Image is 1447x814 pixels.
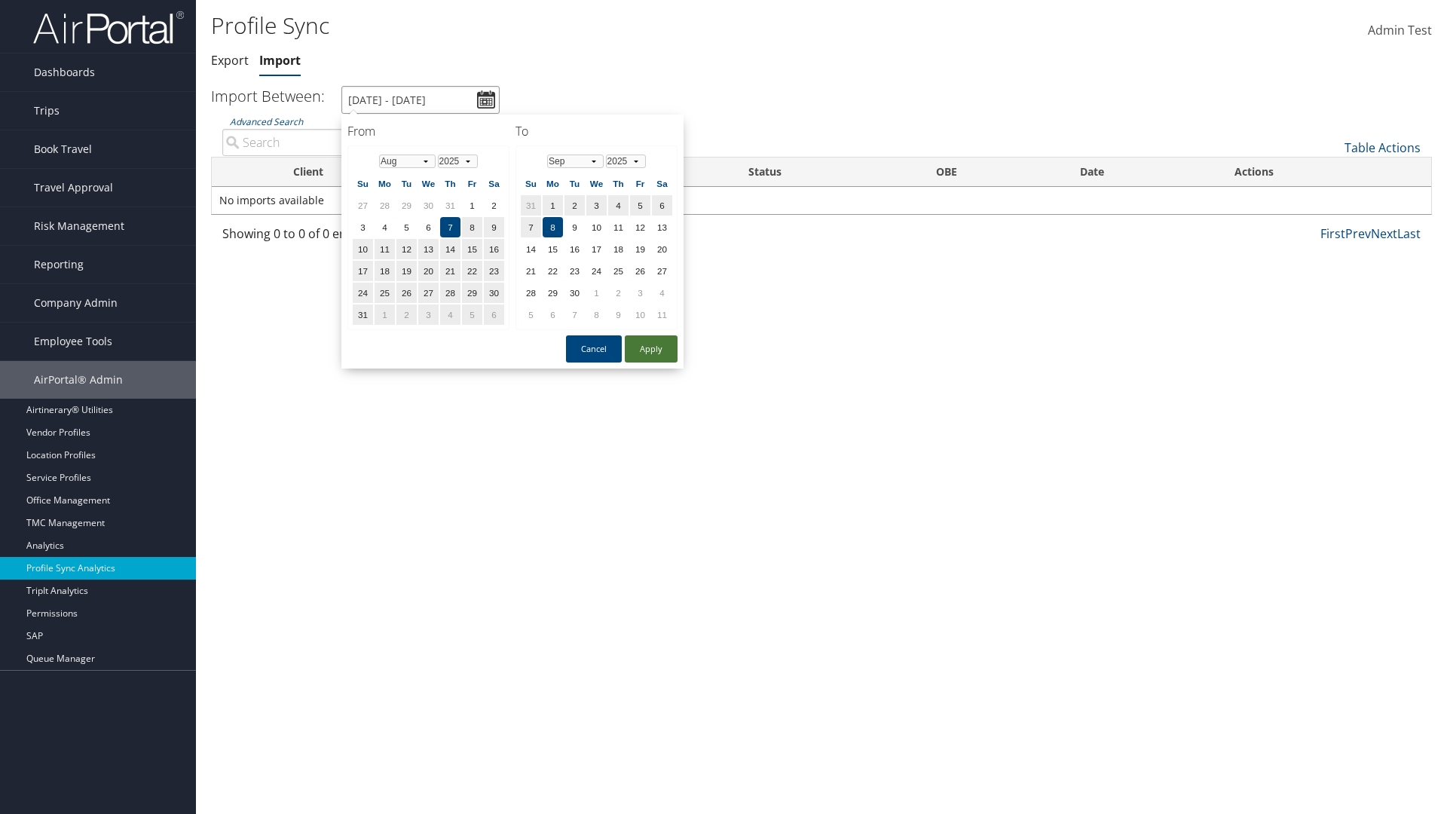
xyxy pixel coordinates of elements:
td: 1 [375,304,395,325]
td: 6 [543,304,563,325]
th: Sa [484,173,504,194]
td: 2 [396,304,417,325]
td: 20 [418,261,439,281]
td: 31 [353,304,373,325]
td: 14 [440,239,460,259]
a: Prev [1345,225,1371,242]
td: 20 [652,239,672,259]
th: Su [521,173,541,194]
td: 1 [543,195,563,216]
td: 5 [396,217,417,237]
th: Date: activate to sort column ascending [1066,158,1221,187]
td: 5 [521,304,541,325]
td: 10 [586,217,607,237]
td: 9 [484,217,504,237]
td: 22 [543,261,563,281]
h4: To [515,123,678,139]
th: Mo [375,173,395,194]
th: Th [608,173,629,194]
td: 24 [353,283,373,303]
td: 27 [418,283,439,303]
td: 5 [462,304,482,325]
td: 31 [440,195,460,216]
td: 3 [353,217,373,237]
th: We [418,173,439,194]
button: Cancel [566,335,622,363]
td: 4 [652,283,672,303]
td: 6 [652,195,672,216]
th: Status: activate to sort column descending [735,158,922,187]
span: Dashboards [34,54,95,91]
h4: From [347,123,509,139]
td: 13 [418,239,439,259]
td: 25 [608,261,629,281]
a: Table Actions [1345,139,1421,156]
td: 23 [484,261,504,281]
a: Import [259,52,301,69]
td: 29 [396,195,417,216]
td: 26 [396,283,417,303]
td: 6 [484,304,504,325]
td: 16 [564,239,585,259]
td: 2 [564,195,585,216]
th: Client: activate to sort column ascending [280,158,457,187]
th: Tu [564,173,585,194]
span: Employee Tools [34,323,112,360]
td: 9 [608,304,629,325]
td: 7 [564,304,585,325]
td: 8 [462,217,482,237]
th: Fr [462,173,482,194]
td: 18 [375,261,395,281]
input: Advanced Search [222,129,505,156]
td: 8 [543,217,563,237]
span: Travel Approval [34,169,113,207]
td: 10 [630,304,650,325]
td: 2 [608,283,629,303]
td: 28 [521,283,541,303]
div: Showing 0 to 0 of 0 entries [222,225,505,250]
h3: Import Between: [211,86,325,106]
a: Admin Test [1368,8,1432,54]
span: Risk Management [34,207,124,245]
td: 8 [586,304,607,325]
td: 14 [521,239,541,259]
span: Trips [34,92,60,130]
th: Su [353,173,373,194]
button: Apply [625,335,678,363]
td: 7 [440,217,460,237]
th: OBE: activate to sort column ascending [922,158,1066,187]
td: 29 [543,283,563,303]
a: Next [1371,225,1397,242]
td: 18 [608,239,629,259]
td: 23 [564,261,585,281]
td: 30 [564,283,585,303]
td: 30 [484,283,504,303]
td: 21 [521,261,541,281]
span: Reporting [34,246,84,283]
td: 3 [418,304,439,325]
td: 12 [630,217,650,237]
a: First [1320,225,1345,242]
td: 4 [375,217,395,237]
td: 28 [440,283,460,303]
th: Sa [652,173,672,194]
td: 15 [462,239,482,259]
td: 27 [353,195,373,216]
td: 30 [418,195,439,216]
td: 19 [630,239,650,259]
td: 9 [564,217,585,237]
td: 3 [586,195,607,216]
td: 12 [396,239,417,259]
td: 10 [353,239,373,259]
td: 7 [521,217,541,237]
h1: Profile Sync [211,10,1025,41]
td: 11 [375,239,395,259]
td: 22 [462,261,482,281]
th: Fr [630,173,650,194]
img: airportal-logo.png [33,10,184,45]
td: 24 [586,261,607,281]
span: Book Travel [34,130,92,168]
th: Tu [396,173,417,194]
td: 16 [484,239,504,259]
th: Actions [1221,158,1431,187]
